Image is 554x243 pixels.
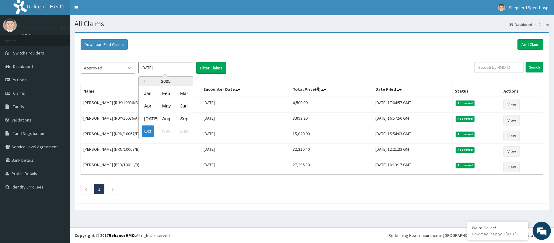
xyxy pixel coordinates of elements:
td: [DATE] 16:57:50 GMT [373,113,452,128]
td: [PERSON_NAME] (NRN/10067/B) [81,144,201,159]
th: Name [81,83,201,97]
a: View [503,115,520,125]
button: Download Paid Claims [81,39,128,50]
div: Choose May 2025 [160,100,172,112]
td: [PERSON_NAME] (NRN/10067/F) [81,128,201,144]
p: How may I help you today? [472,231,524,237]
a: Dashboard [510,22,532,27]
div: Minimize live chat window [100,3,114,18]
a: Add Claim [517,39,543,50]
div: Choose March 2025 [178,88,190,99]
td: [DATE] [201,113,290,128]
td: [DATE] 15:54:03 GMT [373,128,452,144]
div: month 2025-10 [139,87,193,138]
div: Choose February 2025 [160,88,172,99]
td: [PERSON_NAME] (RUY/10036/A) [81,113,201,128]
td: [PERSON_NAME] (BED/10011/B) [81,159,201,175]
div: Chat with us now [32,34,102,42]
img: User Image [3,18,17,32]
div: Approved [84,65,102,71]
input: Select Month and Year [138,62,193,73]
button: Filter Claims [196,62,226,74]
span: Tariff Negotiation [13,131,44,136]
th: Total Price(₦) [290,83,373,97]
td: [DATE] [201,159,290,175]
h1: All Claims [75,20,549,28]
img: d_794563401_company_1708531726252_794563401 [11,30,25,46]
td: [DATE] [201,97,290,113]
a: View [503,146,520,157]
a: View [503,131,520,141]
footer: All rights reserved. [70,227,554,243]
div: Redefining Heath Insurance in [GEOGRAPHIC_DATA] using Telemedicine and Data Science! [388,232,549,238]
td: 27,296.80 [290,159,373,175]
input: Search [526,62,543,72]
span: Approved [456,116,475,121]
th: Actions [501,83,543,97]
span: Approved [456,163,475,168]
span: Approved [456,147,475,153]
a: Next page [111,186,114,192]
td: [DATE] 12:21:23 GMT [373,144,452,159]
div: Choose July 2025 [142,113,154,124]
span: Shepherd Spec. Hosp. [509,5,549,10]
span: Approved [456,100,475,106]
span: Switch Providers [13,50,44,56]
button: Previous Year [142,80,145,83]
a: Online [21,33,36,37]
li: Claims [533,22,549,27]
span: Dashboard [13,64,33,69]
span: Tariffs [13,104,24,109]
div: Choose August 2025 [160,113,172,124]
div: 2025 [139,77,193,86]
div: Choose October 2025 [142,126,154,137]
div: We're Online! [472,225,524,231]
a: Previous page [85,186,87,192]
th: Encounter Date [201,83,290,97]
a: View [503,100,520,110]
textarea: Type your message and hit 'Enter' [3,166,116,188]
input: Search by HMO ID [474,62,524,72]
th: Date Filed [373,83,452,97]
div: Choose September 2025 [178,113,190,124]
div: Choose June 2025 [178,100,190,112]
span: Claims [13,90,25,96]
td: 15,020.00 [290,128,373,144]
a: Page 1 is your current page [98,186,100,192]
a: View [503,162,520,172]
th: Status [452,83,501,97]
span: Approved [456,132,475,137]
p: Shepherd Spec. Hosp. [21,25,73,30]
td: [PERSON_NAME] (RUY/10036/B) [81,97,201,113]
div: Choose January 2025 [142,88,154,99]
strong: Copyright © 2017 . [75,233,136,238]
td: 4,500.00 [290,97,373,113]
td: [DATE] 17:04:57 GMT [373,97,452,113]
img: User Image [498,4,505,12]
td: 8,893.20 [290,113,373,128]
a: RelianceHMO [109,233,135,238]
td: [DATE] [201,144,290,159]
div: Choose April 2025 [142,100,154,112]
span: We're online! [35,77,84,138]
td: [DATE] [201,128,290,144]
td: 32,210.40 [290,144,373,159]
td: [DATE] 10:13:17 GMT [373,159,452,175]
